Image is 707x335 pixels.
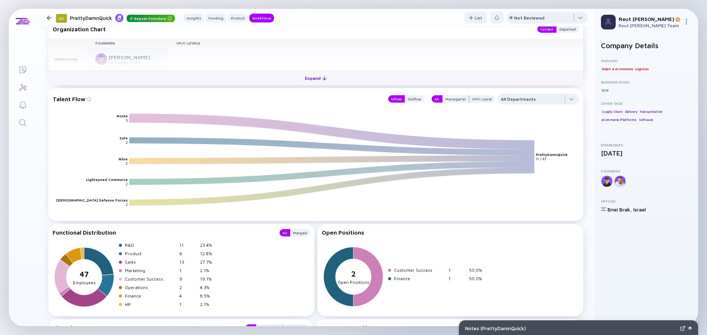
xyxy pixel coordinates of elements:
button: Merged [290,229,310,236]
button: Funding [205,14,226,22]
div: Industry [601,58,692,63]
button: Managerial [442,95,469,103]
div: Reut [PERSON_NAME] Team [619,23,680,28]
img: Open Notes [688,327,692,330]
img: Profile Picture [601,15,616,29]
text: [DEMOGRAPHIC_DATA] Defense Forces [56,198,128,203]
img: Israel Flag [601,207,606,212]
div: eCommerce Platforms [601,116,637,124]
div: Transportation [639,108,663,115]
div: Operations [125,285,176,290]
div: Managerial [256,324,282,332]
tspan: 47 [80,270,89,279]
div: Repeat Founders [127,15,175,22]
div: 67 [56,14,67,23]
div: 27.7% [200,259,218,265]
div: Delivery [624,108,638,115]
div: PrettyDamnQuick [70,13,175,22]
button: Current [537,25,556,33]
button: Managerial [256,324,283,332]
div: Top 5 Geographies [320,324,509,332]
button: Outflow [405,95,424,103]
div: 23.4% [200,242,218,248]
div: Offices [601,199,692,203]
button: Inflow [388,95,405,103]
button: All [279,229,290,236]
div: Not Reviewed [514,15,545,21]
div: 50.0% [469,267,487,273]
button: All [245,324,256,332]
tspan: Employees [73,280,96,285]
h2: Company Details [601,41,692,50]
div: Reut [PERSON_NAME] [619,16,680,22]
button: VP/C-Level [283,324,309,332]
text: Syte [120,136,128,140]
div: 9 [179,276,197,282]
div: Software [638,116,654,124]
div: 6 [179,251,197,256]
div: 11 [179,242,197,248]
button: Workforce [249,14,274,22]
text: Route [117,114,128,118]
div: Product [228,14,248,22]
div: Logistics [634,65,650,72]
div: 4.3% [200,285,218,290]
div: Finance [394,276,446,281]
text: 2 [126,182,128,186]
img: Expand Notes [680,326,685,331]
a: Search [9,113,36,131]
div: 8.5% [200,293,218,299]
div: Established [601,143,692,147]
div: Sales [125,259,176,265]
div: 1 [179,268,197,273]
div: Supply Chain [601,108,623,115]
div: All [432,95,442,103]
tspan: Open Positions [337,279,369,285]
text: 2 [126,140,128,145]
a: Investor Map [9,78,36,96]
div: Diversity [53,324,238,332]
div: Managerial [443,95,469,103]
text: Nilus [119,157,128,161]
div: 2.1% [200,302,218,307]
a: Lists [9,60,36,78]
div: Notes ( PrettyDamnQuick ) [465,325,677,331]
div: 2 [179,285,197,290]
div: List [464,12,487,24]
div: Marketing [125,268,176,273]
div: Product [125,251,176,256]
div: Business Model [601,80,692,84]
div: Expand [300,72,331,84]
div: B2B [601,86,609,94]
div: 2.1% [200,268,218,273]
div: Open Positions [322,229,579,236]
div: HR [125,302,176,307]
div: Customer Success [125,276,176,282]
button: Expand [48,71,583,85]
div: Founders [601,169,692,173]
button: VP/C-Level [469,95,495,103]
div: 50.0% [469,276,487,281]
div: Organization Chart [53,25,530,33]
div: 1 [449,276,466,281]
div: 4 [179,293,197,299]
div: 1 [449,267,466,273]
div: Functional Distribution [53,229,272,236]
div: 13 [179,259,197,265]
button: Insights [184,14,204,22]
text: 2 [126,203,128,207]
text: PrettyDamnQuick [536,152,568,157]
button: Departed [556,25,579,33]
text: 2 [126,161,128,165]
div: [DATE] [601,149,692,157]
